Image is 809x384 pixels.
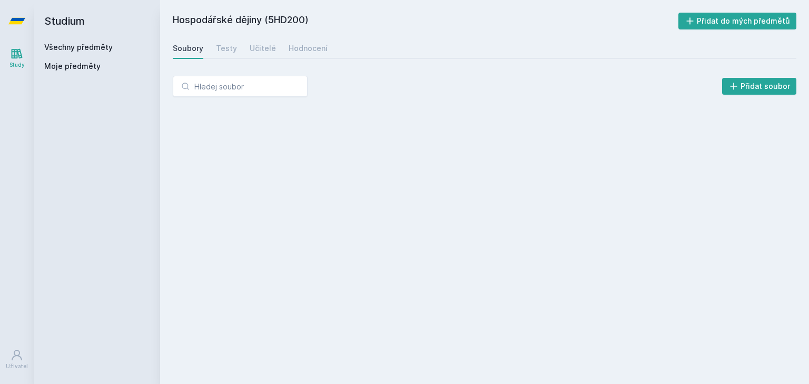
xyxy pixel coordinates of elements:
[216,38,237,59] a: Testy
[250,38,276,59] a: Učitelé
[173,43,203,54] div: Soubory
[6,362,28,370] div: Uživatel
[173,13,678,29] h2: Hospodářské dějiny (5HD200)
[678,13,797,29] button: Přidat do mých předmětů
[289,43,328,54] div: Hodnocení
[9,61,25,69] div: Study
[216,43,237,54] div: Testy
[44,61,101,72] span: Moje předměty
[250,43,276,54] div: Učitelé
[44,43,113,52] a: Všechny předměty
[173,76,308,97] input: Hledej soubor
[2,42,32,74] a: Study
[2,343,32,376] a: Uživatel
[722,78,797,95] button: Přidat soubor
[173,38,203,59] a: Soubory
[289,38,328,59] a: Hodnocení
